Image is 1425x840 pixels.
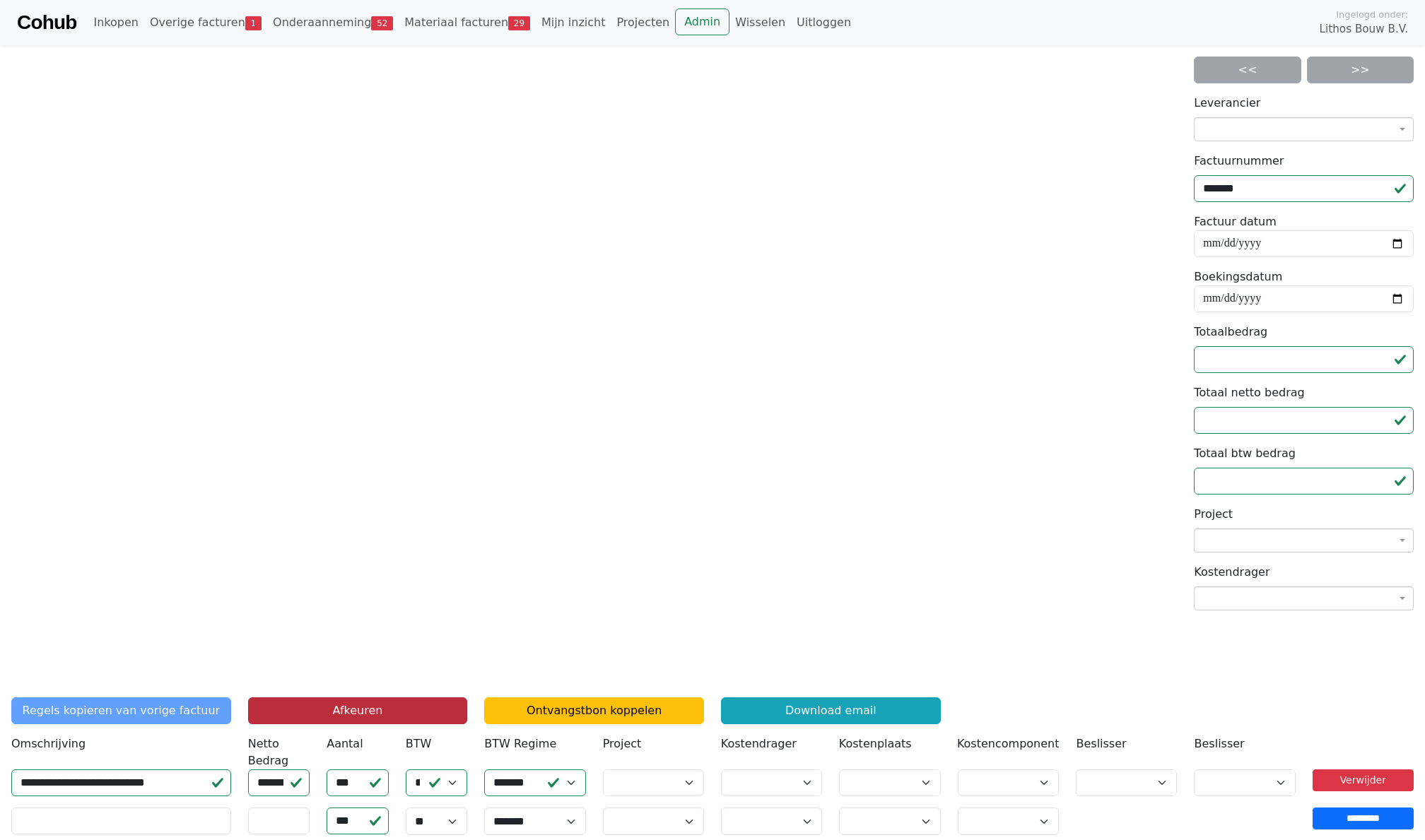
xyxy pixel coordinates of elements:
label: Leverancier [1194,95,1260,112]
span: 52 [371,16,393,30]
label: Project [603,735,642,752]
a: Cohub [17,6,76,40]
a: Overige facturen1 [144,8,267,37]
label: Totaal netto bedrag [1194,384,1304,401]
label: BTW [406,735,432,752]
button: Afkeuren [248,697,468,724]
label: Omschrijving [11,735,86,752]
a: Download email [721,697,941,724]
label: Boekingsdatum [1194,268,1282,285]
a: Wisselen [729,8,791,37]
label: Kostencomponent [957,735,1060,752]
a: Inkopen [88,8,143,37]
a: Materiaal facturen29 [399,8,536,37]
a: Verwijder [1313,769,1414,791]
label: Project [1194,506,1233,523]
label: Factuurnummer [1194,153,1284,170]
label: Kostendrager [721,735,797,752]
label: Totaal btw bedrag [1194,445,1296,462]
a: Onderaanneming52 [267,8,399,37]
a: Uitloggen [791,8,857,37]
span: Lithos Bouw B.V. [1320,21,1408,37]
a: Ontvangstbon koppelen [484,697,704,724]
label: Kostenplaats [839,735,912,752]
a: Admin [675,8,729,35]
a: Projecten [611,8,675,37]
label: Netto Bedrag [248,735,310,769]
label: Aantal [327,735,363,752]
label: Beslisser [1076,735,1126,752]
label: BTW Regime [484,735,556,752]
a: Mijn inzicht [536,8,611,37]
span: 1 [245,16,262,30]
label: Kostendrager [1194,564,1269,581]
label: Beslisser [1195,735,1245,752]
label: Totaalbedrag [1194,324,1267,341]
span: Ingelogd onder: [1336,8,1408,21]
label: Factuur datum [1194,213,1277,230]
span: 29 [508,16,530,30]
